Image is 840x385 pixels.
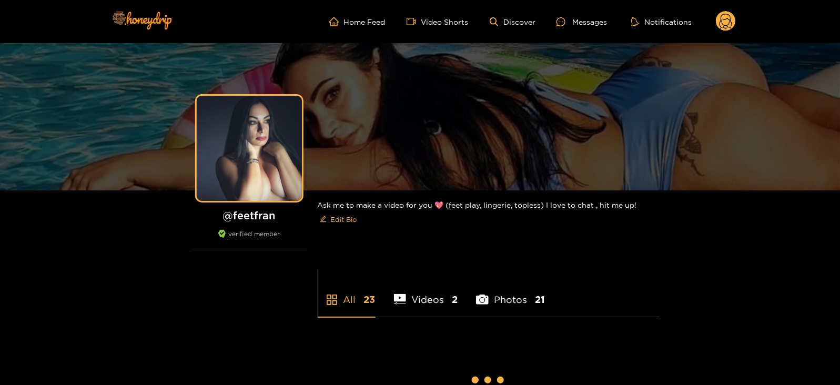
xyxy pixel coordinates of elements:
a: Home Feed [329,17,386,26]
span: Edit Bio [331,214,357,225]
span: 21 [535,293,545,306]
span: 2 [452,293,458,306]
span: video-camera [407,17,421,26]
a: Video Shorts [407,17,469,26]
span: home [329,17,344,26]
span: appstore [326,293,338,306]
h1: @ feetfran [191,209,307,222]
li: All [318,269,376,317]
span: edit [320,216,327,224]
li: Videos [394,269,458,317]
div: Messages [556,16,607,28]
div: verified member [191,230,307,249]
a: Discover [490,17,535,26]
li: Photos [476,269,545,317]
button: Notifications [628,16,695,27]
button: editEdit Bio [318,211,359,228]
div: Ask me to make a video for you 💖 (feet play, lingerie, topless) I love to chat , hit me up! [318,190,660,236]
span: 23 [364,293,376,306]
